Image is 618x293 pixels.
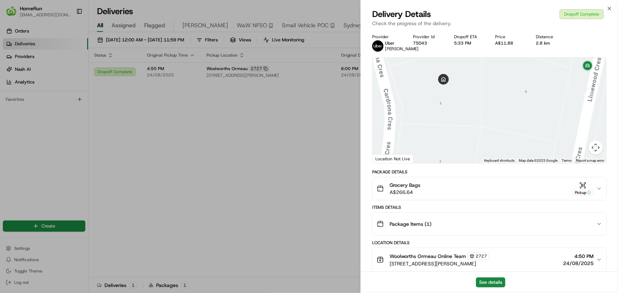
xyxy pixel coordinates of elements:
button: Pickup [572,182,594,196]
button: Package Items (1) [373,213,606,235]
div: Dropoff ETA [454,34,484,40]
span: Uber [385,40,395,46]
span: Map data ©2025 Google [519,159,557,162]
div: 13 [584,88,591,96]
div: Package Details [372,169,607,175]
div: A$11.88 [495,40,525,46]
div: Provider [372,34,402,40]
div: Price [495,34,525,40]
img: uber-new-logo.jpeg [372,40,384,52]
button: 75D43 [413,40,427,46]
div: Location Not Live [373,154,413,163]
button: Keyboard shortcuts [484,158,515,163]
span: Grocery Bags [390,182,420,189]
div: Location Details [372,240,607,246]
a: Open this area in Google Maps (opens a new window) [374,154,398,163]
button: Woolworths Ormeau Online Team2727[STREET_ADDRESS][PERSON_NAME]4:50 PM24/08/2025 [373,248,606,271]
span: Delivery Details [372,8,431,20]
div: 5:33 PM [454,40,484,46]
img: Google [374,154,398,163]
span: [STREET_ADDRESS][PERSON_NAME] [390,260,489,267]
span: Package Items ( 1 ) [390,220,431,228]
a: Report a map error [576,159,604,162]
div: 2.8 km [536,40,566,46]
p: Check the progress of the delivery. [372,20,607,27]
button: Grocery BagsA$266.64Pickup [373,177,606,200]
button: See details [476,277,505,287]
span: Woolworths Ormeau Online Team [390,253,466,260]
a: Terms (opens in new tab) [562,159,572,162]
span: A$266.64 [390,189,420,196]
span: 4:50 PM [563,253,594,260]
span: 24/08/2025 [563,260,594,267]
div: Pickup [572,190,594,196]
span: 2727 [476,253,487,259]
div: Items Details [372,205,607,210]
div: Distance [536,34,566,40]
div: Provider Id [413,34,443,40]
button: Map camera controls [589,140,603,155]
span: [PERSON_NAME] [385,46,419,52]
